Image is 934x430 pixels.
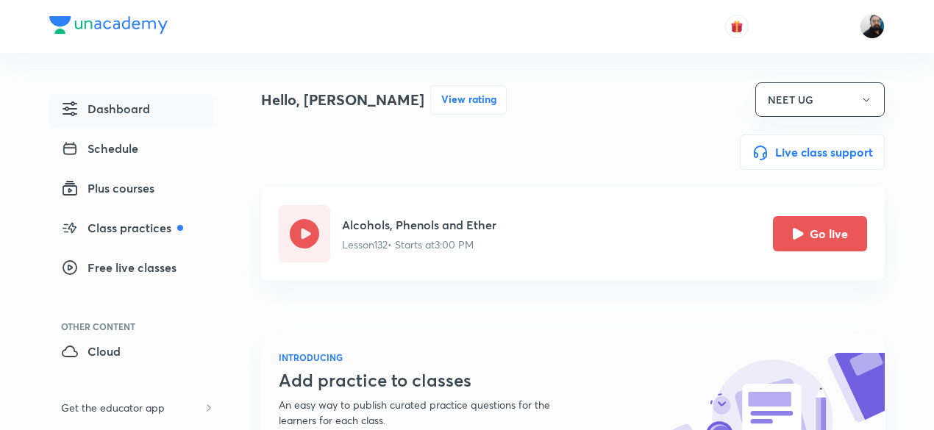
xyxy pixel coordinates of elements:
span: Schedule [61,140,138,157]
span: Cloud [61,343,121,360]
h3: Add practice to classes [279,370,586,391]
span: Free live classes [61,259,177,276]
a: Cloud [49,337,214,370]
img: Sumit Kumar Agrawal [860,14,885,39]
a: Class practices [49,213,214,247]
a: Plus courses [49,173,214,207]
button: Live class support [740,135,885,170]
iframe: Help widget launcher [803,373,918,414]
h5: Alcohols, Phenols and Ether [342,216,496,234]
span: Dashboard [61,100,150,118]
h6: Get the educator app [49,394,177,421]
img: Company Logo [49,16,168,34]
span: Class practices [61,219,183,237]
p: Lesson 132 • Starts at 3:00 PM [342,237,496,252]
span: Plus courses [61,179,154,197]
a: Company Logo [49,16,168,37]
a: Schedule [49,134,214,168]
a: Dashboard [49,94,214,128]
h4: Hello, [PERSON_NAME] [261,89,424,111]
a: Free live classes [49,253,214,287]
button: avatar [725,15,749,38]
div: Other Content [61,322,214,331]
button: View rating [430,85,507,115]
button: Go live [773,216,867,251]
p: An easy way to publish curated practice questions for the learners for each class. [279,397,586,428]
img: avatar [730,20,744,33]
h6: INTRODUCING [279,351,586,364]
button: NEET UG [755,82,885,117]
